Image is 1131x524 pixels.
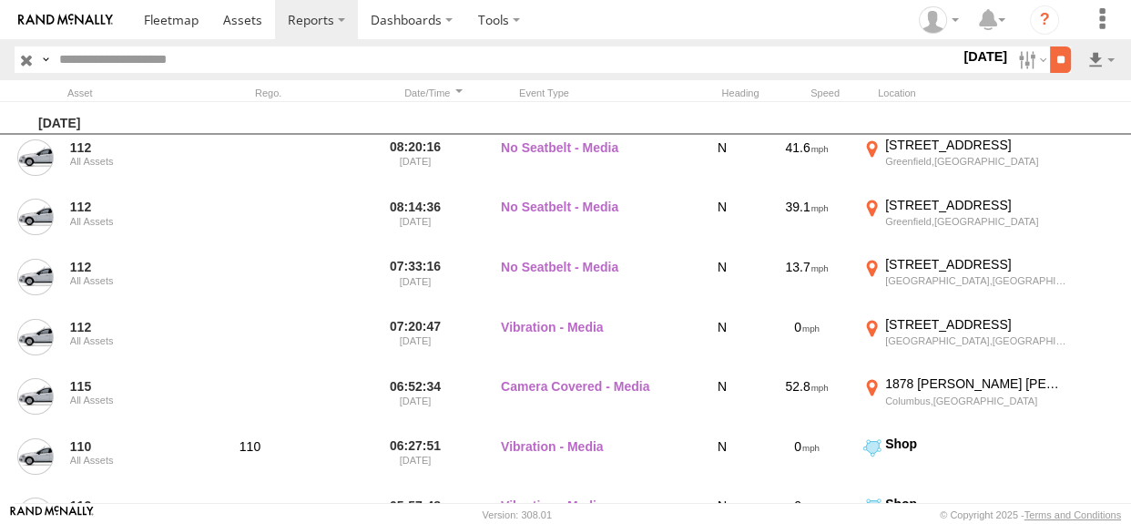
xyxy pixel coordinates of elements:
[239,438,371,455] div: 110
[70,438,201,455] a: 110
[70,455,201,466] div: All Assets
[690,316,754,373] div: N
[860,137,1069,193] label: Click to View Event Location
[501,137,683,193] label: No Seatbelt - Media
[70,395,201,406] div: All Assets
[501,316,683,373] label: Vibration - Media
[860,256,1069,313] label: Click to View Event Location
[381,197,450,253] label: 08:14:36 [DATE]
[885,197,1066,213] div: [STREET_ADDRESS]
[381,137,450,193] label: 08:20:16 [DATE]
[501,375,683,432] label: Camera Covered - Media
[690,375,754,432] div: N
[885,137,1066,153] div: [STREET_ADDRESS]
[70,275,201,286] div: All Assets
[761,316,852,373] div: 0
[70,156,201,167] div: All Assets
[761,137,852,193] div: 41.6
[860,316,1069,373] label: Click to View Event Location
[70,216,201,227] div: All Assets
[70,319,201,335] a: 112
[483,509,552,520] div: Version: 308.01
[70,378,201,395] a: 115
[860,436,1069,492] label: Click to View Event Location
[70,335,201,346] div: All Assets
[38,46,53,73] label: Search Query
[381,316,450,373] label: 07:20:47 [DATE]
[912,6,965,34] div: Brandon Hickerson
[885,155,1066,168] div: Greenfield,[GEOGRAPHIC_DATA]
[18,14,113,26] img: rand-logo.svg
[940,509,1121,520] div: © Copyright 2025 -
[761,375,852,432] div: 52.8
[885,496,1066,512] div: Shop
[70,199,201,215] a: 112
[885,316,1066,333] div: [STREET_ADDRESS]
[690,436,754,492] div: N
[860,375,1069,432] label: Click to View Event Location
[690,137,754,193] div: N
[885,274,1066,287] div: [GEOGRAPHIC_DATA],[GEOGRAPHIC_DATA]
[70,139,201,156] a: 112
[885,395,1066,407] div: Columbus,[GEOGRAPHIC_DATA]
[70,259,201,275] a: 112
[501,436,683,492] label: Vibration - Media
[690,197,754,253] div: N
[885,375,1066,392] div: 1878 [PERSON_NAME] [PERSON_NAME]
[10,506,94,524] a: Visit our Website
[761,256,852,313] div: 13.7
[501,197,683,253] label: No Seatbelt - Media
[1085,46,1116,73] label: Export results as...
[860,197,1069,253] label: Click to View Event Location
[381,256,450,313] label: 07:33:16 [DATE]
[1030,5,1059,35] i: ?
[1011,46,1050,73] label: Search Filter Options
[690,256,754,313] div: N
[70,498,201,514] a: 112
[501,256,683,313] label: No Seatbelt - Media
[885,334,1066,347] div: [GEOGRAPHIC_DATA],[GEOGRAPHIC_DATA]
[885,215,1066,228] div: Greenfield,[GEOGRAPHIC_DATA]
[885,436,1066,452] div: Shop
[381,436,450,492] label: 06:27:51 [DATE]
[761,436,852,492] div: 0
[381,375,450,432] label: 06:52:34 [DATE]
[399,87,468,99] div: Click to Sort
[885,256,1066,272] div: [STREET_ADDRESS]
[960,46,1011,67] label: [DATE]
[1024,509,1121,520] a: Terms and Conditions
[761,197,852,253] div: 39.1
